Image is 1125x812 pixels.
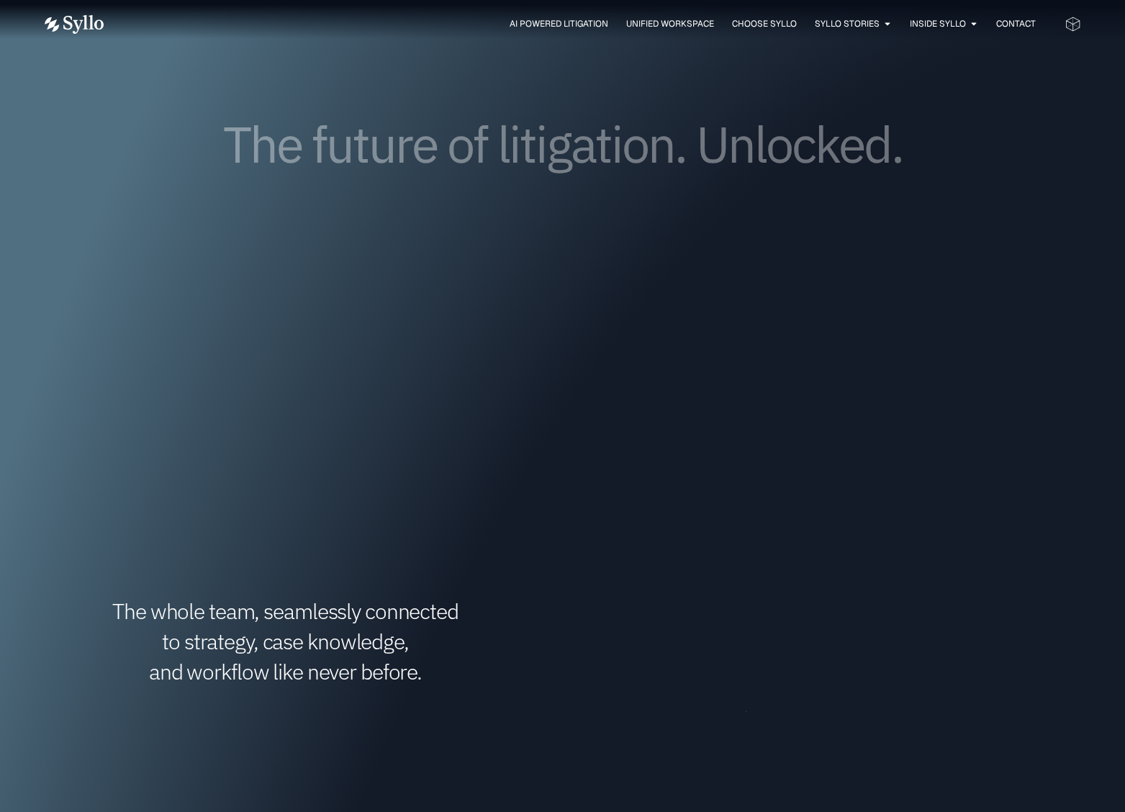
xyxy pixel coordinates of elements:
[732,17,797,30] a: Choose Syllo
[510,17,608,30] a: AI Powered Litigation
[626,17,714,30] a: Unified Workspace
[45,15,104,34] img: Vector
[132,17,1036,31] div: Menu Toggle
[45,596,527,687] h1: The whole team, seamlessly connected to strategy, case knowledge, and workflow like never before.
[910,17,966,30] a: Inside Syllo
[996,17,1036,30] a: Contact
[132,17,1036,31] nav: Menu
[131,120,995,168] h1: The future of litigation. Unlocked.
[815,17,880,30] a: Syllo Stories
